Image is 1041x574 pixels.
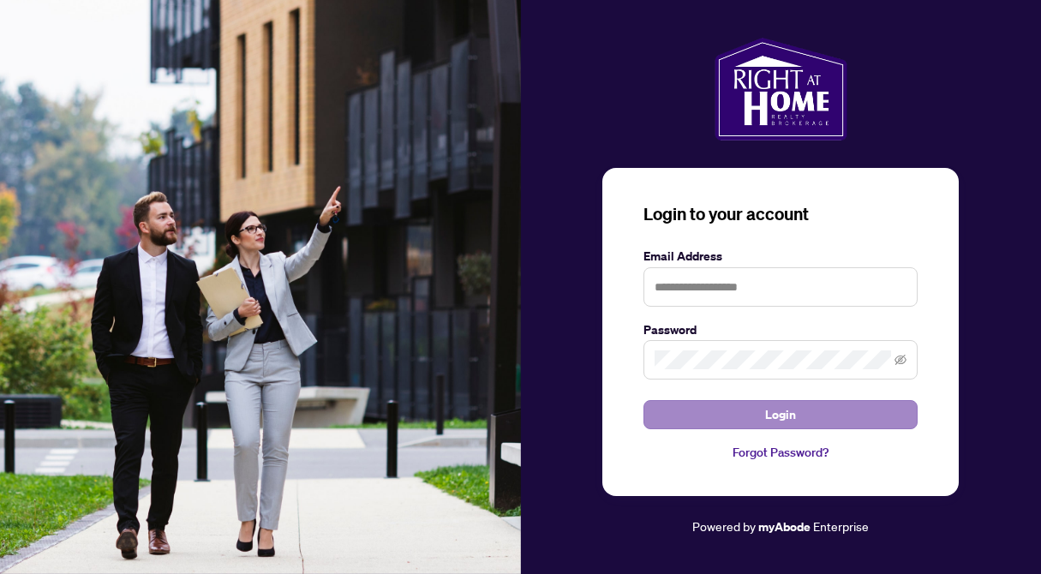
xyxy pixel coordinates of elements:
label: Password [643,320,918,339]
h3: Login to your account [643,202,918,226]
span: Powered by [692,518,756,534]
button: Login [643,400,918,429]
label: Email Address [643,247,918,266]
span: Login [765,401,796,428]
a: Forgot Password? [643,443,918,462]
span: Enterprise [813,518,869,534]
a: myAbode [758,517,811,536]
img: ma-logo [715,38,847,141]
span: eye-invisible [894,354,906,366]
